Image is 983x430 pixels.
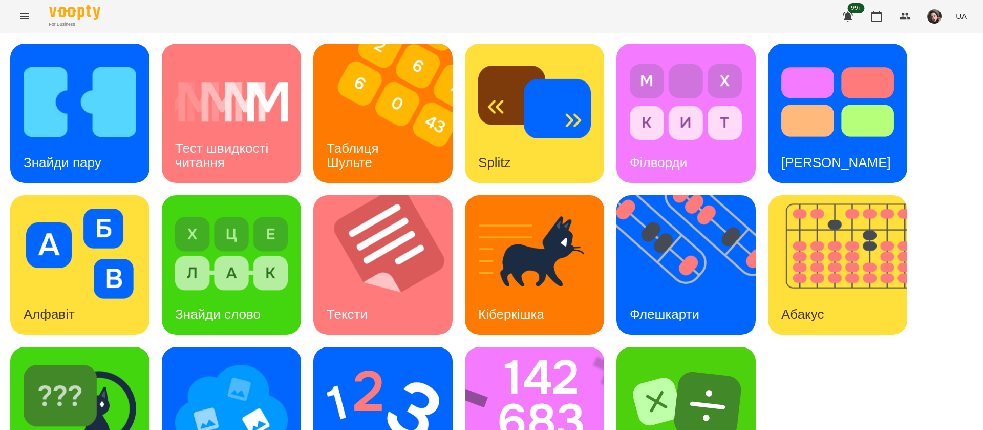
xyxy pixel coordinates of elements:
[956,11,967,22] span: UA
[781,306,824,322] h3: Абакус
[927,9,942,24] img: 415cf204168fa55e927162f296ff3726.jpg
[768,44,907,183] a: Тест Струпа[PERSON_NAME]
[162,44,301,183] a: Тест швидкості читанняТест швидкості читання
[616,195,756,335] a: ФлешкартиФлешкарти
[478,306,544,322] h3: Кіберкішка
[478,155,511,170] h3: Splitz
[162,195,301,335] a: Знайди словоЗнайди слово
[478,209,591,299] img: Кіберкішка
[10,44,149,183] a: Знайди паруЗнайди пару
[616,195,768,335] img: Флешкарти
[12,4,37,29] button: Menu
[175,57,288,147] img: Тест швидкості читання
[465,44,604,183] a: SplitzSplitz
[952,7,971,26] button: UA
[313,44,465,183] img: Таблиця Шульте
[175,306,261,322] h3: Знайди слово
[781,155,891,170] h3: [PERSON_NAME]
[630,306,699,322] h3: Флешкарти
[768,195,907,335] a: АбакусАбакус
[768,195,920,335] img: Абакус
[24,209,136,299] img: Алфавіт
[24,155,101,170] h3: Знайди пару
[24,57,136,147] img: Знайди пару
[630,57,742,147] img: Філворди
[313,44,453,183] a: Таблиця ШультеТаблиця Шульте
[848,3,865,13] span: 99+
[327,306,368,322] h3: Тексти
[616,44,756,183] a: ФілвордиФілворди
[313,195,465,335] img: Тексти
[781,57,894,147] img: Тест Струпа
[10,195,149,335] a: АлфавітАлфавіт
[630,155,687,170] h3: Філворди
[49,5,100,20] img: Voopty Logo
[465,195,604,335] a: КіберкішкаКіберкішка
[175,140,272,170] h3: Тест швидкості читання
[313,195,453,335] a: ТекстиТексти
[24,306,75,322] h3: Алфавіт
[49,21,100,28] span: For Business
[327,140,382,170] h3: Таблиця Шульте
[175,209,288,299] img: Знайди слово
[478,57,591,147] img: Splitz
